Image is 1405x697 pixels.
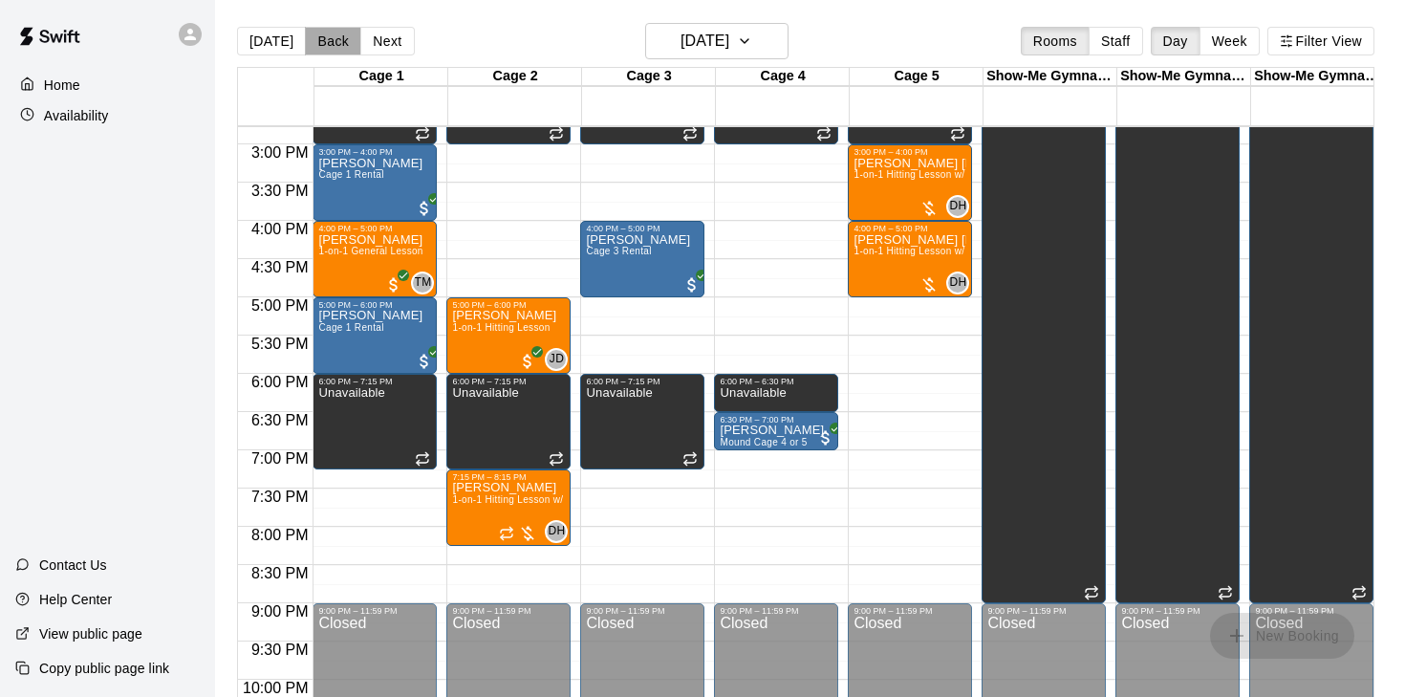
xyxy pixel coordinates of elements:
button: Next [360,27,414,55]
span: Mound Cage 4 or 5 [720,437,807,447]
span: Cage 1 Rental [318,169,383,180]
div: 9:00 PM – 11:59 PM [1121,606,1204,616]
span: 5:00 PM [247,297,313,314]
span: Recurring event [549,451,564,467]
div: 3:00 PM – 4:00 PM: Robert Zara [313,144,437,221]
span: 3:00 PM [247,144,313,161]
span: Cage 3 Rental [586,246,651,256]
span: Recurring event [950,126,965,142]
div: Show-Me Gymnastics Cage 1 [983,68,1117,86]
span: 8:30 PM [247,565,313,581]
span: JD [550,350,564,369]
div: 7:15 PM – 8:15 PM [452,472,530,482]
div: 3:00 PM – 4:00 PM: 1-on-1 Hitting Lesson w/ Danny Hill [848,144,972,221]
div: 4:00 PM – 5:00 PM [854,224,932,233]
span: Recurring event [682,451,698,467]
span: 7:00 PM [247,450,313,467]
div: 9:00 PM – 11:59 PM [586,606,669,616]
button: [DATE] [645,23,789,59]
div: 6:00 PM – 6:30 PM: Unavailable [714,374,838,412]
div: 9:00 PM – 11:59 PM [987,606,1070,616]
span: DH [949,197,966,216]
div: Show-Me Gymnastics Cage 3 [1251,68,1385,86]
div: 9:00 PM – 11:59 PM [318,606,401,616]
span: Cage 1 Rental [318,322,383,333]
p: Home [44,76,80,95]
button: Day [1151,27,1200,55]
div: 6:00 PM – 7:15 PM [452,377,530,386]
span: All customers have paid [415,352,434,371]
div: 9:00 PM – 11:59 PM [854,606,937,616]
div: 5:00 PM – 6:00 PM: Paul Rotter [313,297,437,374]
span: Recurring event [499,526,514,541]
div: 5:00 PM – 6:00 PM [318,300,397,310]
div: 4:00 PM – 5:00 PM: Easton Wulff [313,221,437,297]
div: 6:00 PM – 7:15 PM [318,377,397,386]
div: 5:00 PM – 6:00 PM: Kaden Graupman [446,297,571,374]
span: 9:30 PM [247,642,313,658]
div: Danny Hill [946,272,969,294]
span: 10:00 PM [238,680,313,696]
div: 6:30 PM – 7:00 PM [720,415,798,425]
p: Help Center [39,590,112,609]
div: Jake Deakins [545,348,568,371]
div: 3:00 PM – 4:00 PM [318,147,397,157]
span: Danny Hill [954,272,969,294]
div: 6:00 PM – 7:15 PM [586,377,664,386]
div: 4:00 PM – 5:00 PM: Tyler Nivens [580,221,704,297]
button: Rooms [1021,27,1090,55]
div: 9:00 PM – 11:59 PM [720,606,803,616]
div: Danny Hill [545,520,568,543]
p: Contact Us [39,555,107,575]
div: Cage 3 [582,68,716,86]
button: Staff [1089,27,1143,55]
span: 6:30 PM [247,412,313,428]
div: 6:00 PM – 7:15 PM: Unavailable [446,374,571,469]
button: Week [1200,27,1260,55]
span: 9:00 PM [247,603,313,620]
a: Availability [15,101,200,130]
span: Recurring event [1351,585,1367,600]
span: 4:00 PM [247,221,313,237]
div: 4:00 PM – 5:00 PM: 1-on-1 Hitting Lesson w/ Danny Hill [848,221,972,297]
span: 1-on-1 General Lesson [318,246,422,256]
div: Cage 4 [716,68,850,86]
span: Recurring event [415,451,430,467]
span: 5:30 PM [247,336,313,352]
span: 1-on-1 Hitting Lesson w/ [PERSON_NAME] [452,494,649,505]
span: Danny Hill [552,520,568,543]
span: All customers have paid [384,275,403,294]
div: 9:00 PM – 11:59 PM [452,606,535,616]
span: Jake Deakins [552,348,568,371]
span: Danny Hill [954,195,969,218]
span: 7:30 PM [247,489,313,505]
p: View public page [39,624,142,643]
span: All customers have paid [816,428,835,447]
span: You don't have the permission to add bookings [1210,626,1354,643]
div: 3:00 PM – 4:00 PM [854,147,932,157]
span: Recurring event [549,126,564,142]
span: DH [548,522,565,541]
div: 6:00 PM – 7:15 PM: Unavailable [580,374,704,469]
span: Recurring event [1218,585,1233,600]
p: Copy public page link [39,659,169,678]
div: Cage 5 [850,68,983,86]
div: Tre Morris [411,272,434,294]
h6: [DATE] [681,28,729,54]
a: Home [15,71,200,99]
span: 8:00 PM [247,527,313,543]
span: Recurring event [415,126,430,142]
span: All customers have paid [415,199,434,218]
span: Recurring event [816,126,832,142]
div: 7:15 PM – 8:15 PM: 1-on-1 Hitting Lesson w/ Danny Hill [446,469,571,546]
span: TM [414,273,431,293]
button: [DATE] [237,27,306,55]
span: Tre Morris [419,272,434,294]
div: Cage 1 [314,68,448,86]
div: 4:00 PM – 5:00 PM [586,224,664,233]
span: 1-on-1 Hitting Lesson [452,322,550,333]
div: 4:00 PM – 5:00 PM [318,224,397,233]
p: Availability [44,106,109,125]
